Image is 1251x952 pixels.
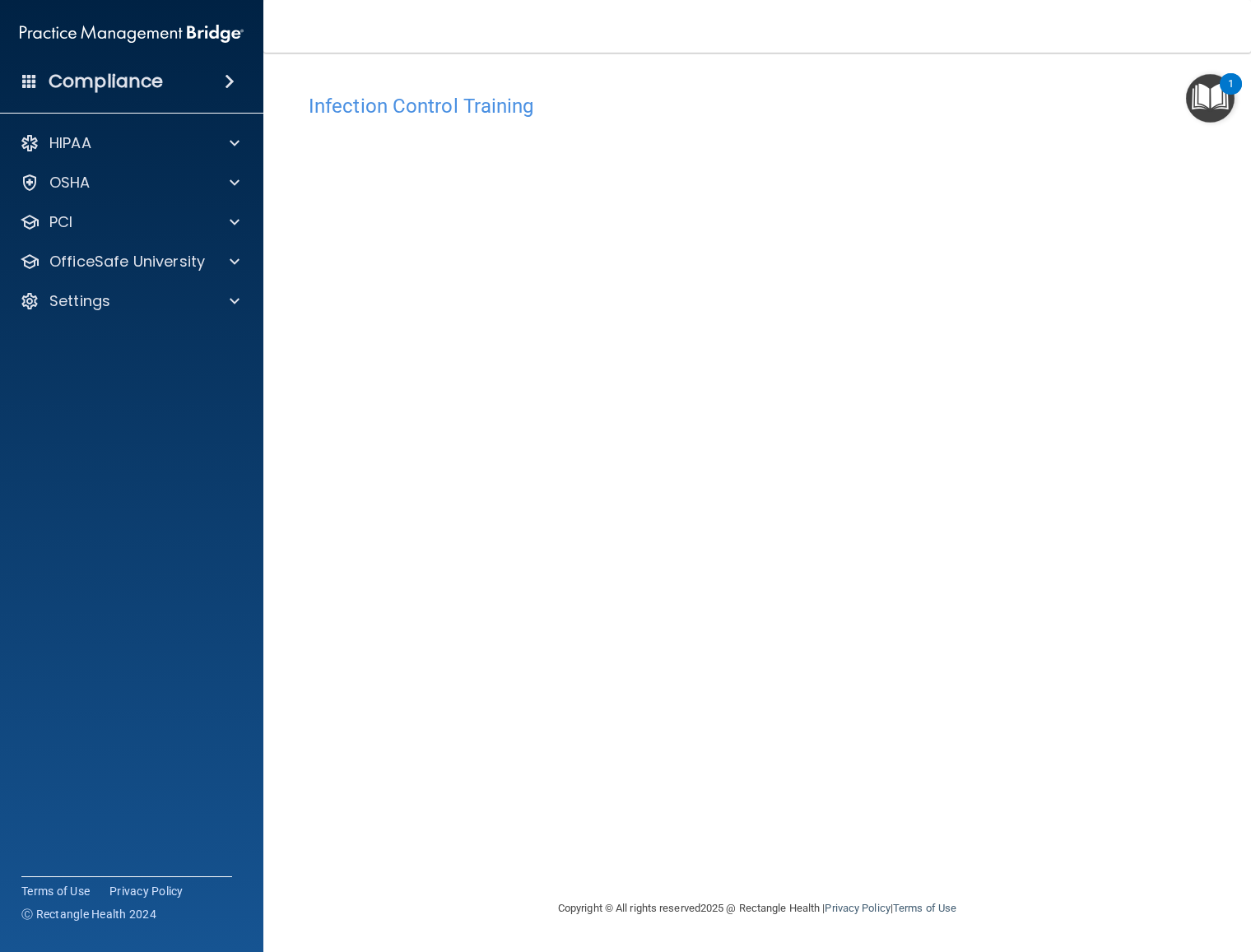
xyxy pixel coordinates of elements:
[1228,84,1234,105] div: 1
[20,173,240,193] a: OSHA
[20,133,240,153] a: HIPAA
[893,902,956,914] a: Terms of Use
[309,95,1206,117] h4: Infection Control Training
[20,291,240,311] a: Settings
[49,70,163,93] h4: Compliance
[49,133,91,153] p: HIPAA
[309,126,1132,632] iframe: infection-control-training
[21,883,90,899] a: Terms of Use
[457,882,1058,935] div: Copyright © All rights reserved 2025 @ Rectangle Health | |
[20,212,240,232] a: PCI
[21,906,156,922] span: Ⓒ Rectangle Health 2024
[20,17,244,50] img: PMB logo
[49,212,72,232] p: PCI
[49,291,110,311] p: Settings
[49,252,205,272] p: OfficeSafe University
[1186,74,1235,123] button: Open Resource Center, 1 new notification
[109,883,184,899] a: Privacy Policy
[49,173,91,193] p: OSHA
[20,252,240,272] a: OfficeSafe University
[825,902,890,914] a: Privacy Policy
